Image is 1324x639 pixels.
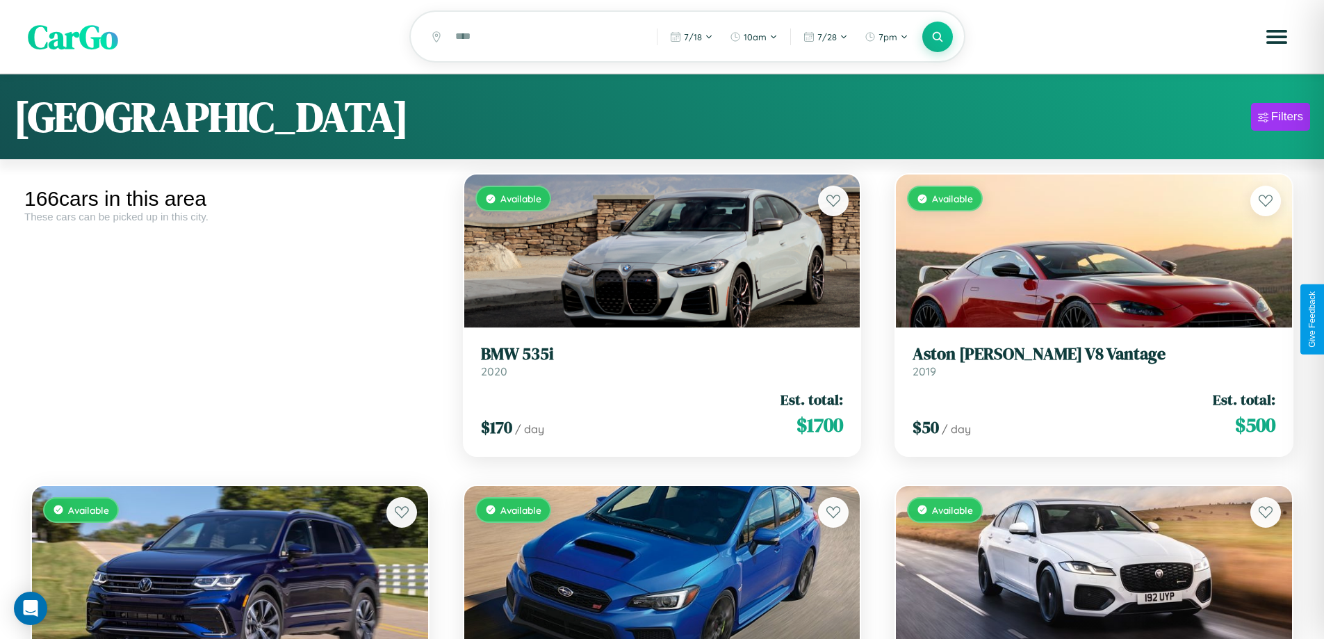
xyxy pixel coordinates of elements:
span: Est. total: [1213,389,1275,410]
span: Available [500,504,541,516]
span: $ 170 [481,416,512,439]
span: 2019 [913,364,936,378]
h1: [GEOGRAPHIC_DATA] [14,88,409,145]
a: Aston [PERSON_NAME] V8 Vantage2019 [913,344,1275,378]
span: CarGo [28,14,118,60]
div: These cars can be picked up in this city. [24,211,436,223]
a: BMW 535i2020 [481,344,844,378]
div: Open Intercom Messenger [14,592,47,625]
div: Give Feedback [1307,291,1317,348]
h3: BMW 535i [481,344,844,364]
button: 7/18 [663,26,720,48]
button: 7/28 [796,26,855,48]
span: 7 / 28 [817,31,837,42]
span: / day [942,422,971,436]
div: 166 cars in this area [24,187,436,211]
span: $ 1700 [796,411,843,439]
span: Available [500,193,541,204]
span: / day [515,422,544,436]
span: Available [932,504,973,516]
span: Available [68,504,109,516]
button: 7pm [858,26,915,48]
span: $ 50 [913,416,939,439]
button: 10am [723,26,785,48]
button: Open menu [1257,17,1296,56]
span: 10am [744,31,767,42]
h3: Aston [PERSON_NAME] V8 Vantage [913,344,1275,364]
div: Filters [1271,110,1303,124]
span: 7pm [878,31,897,42]
span: Est. total: [780,389,843,410]
span: Available [932,193,973,204]
span: 2020 [481,364,507,378]
button: Filters [1251,103,1310,131]
span: 7 / 18 [684,31,702,42]
span: $ 500 [1235,411,1275,439]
